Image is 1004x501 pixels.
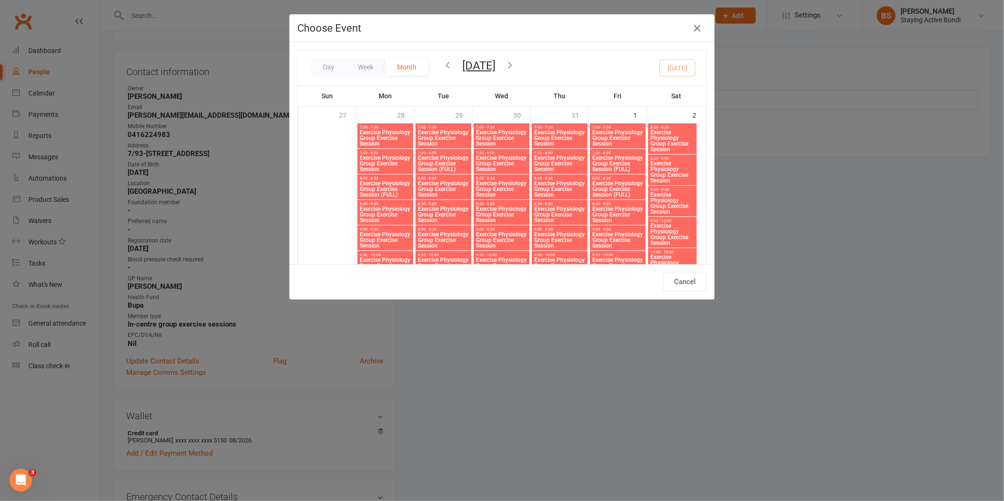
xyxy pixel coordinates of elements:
[592,227,644,232] span: 9:00 - 9:30
[339,107,356,122] div: 27
[650,223,695,246] span: Exercise Physiology Group Exercise Session
[473,86,531,106] th: Wed
[298,86,356,106] th: Sun
[592,232,644,249] span: Exercise Physiology Group Exercise Session
[359,176,411,181] span: 8:00 - 8:30
[359,181,411,198] span: Exercise Physiology Group Exercise Session (FULL)
[359,206,411,223] span: Exercise Physiology Group Exercise Session
[650,219,695,223] span: 9:30 - 10:00
[359,227,411,232] span: 9:00 - 9:30
[592,253,644,257] span: 9:30 - 10:00
[476,155,528,172] span: Exercise Physiology Group Exercise Session
[534,206,586,223] span: Exercise Physiology Group Exercise Session
[534,257,586,274] span: Exercise Physiology Group Exercise Session
[346,59,385,76] button: Week
[359,253,411,257] span: 9:30 - 10:00
[476,125,528,130] span: 7:00 - 7:30
[534,227,586,232] span: 9:00 - 9:30
[692,107,706,122] div: 2
[462,59,495,72] button: [DATE]
[592,151,644,155] span: 7:30 - 8:00
[650,125,695,130] span: 8:00 - 8:30
[592,130,644,147] span: Exercise Physiology Group Exercise Session
[650,254,695,277] span: Exercise Physiology Group Exercise Session
[534,202,586,206] span: 8:30 - 9:00
[534,181,586,198] span: Exercise Physiology Group Exercise Session
[385,59,428,76] button: Month
[359,232,411,249] span: Exercise Physiology Group Exercise Session
[397,107,414,122] div: 28
[417,181,469,198] span: Exercise Physiology Group Exercise Session
[417,125,469,130] span: 7:00 - 7:30
[359,257,411,274] span: Exercise Physiology Group Exercise Session
[534,176,586,181] span: 8:00 - 8:30
[589,86,647,106] th: Fri
[592,181,644,198] span: Exercise Physiology Group Exercise Session (FULL)
[592,155,644,172] span: Exercise Physiology Group Exercise Session (FULL)
[534,125,586,130] span: 7:00 - 7:30
[359,130,411,147] span: Exercise Physiology Group Exercise Session
[29,469,36,476] span: 3
[476,176,528,181] span: 8:00 - 8:30
[534,155,586,172] span: Exercise Physiology Group Exercise Session
[417,257,469,274] span: Exercise Physiology Group Exercise Session
[592,125,644,130] span: 7:00 - 7:30
[690,21,705,36] button: Close
[417,130,469,147] span: Exercise Physiology Group Exercise Session
[359,151,411,155] span: 7:30 - 8:00
[359,155,411,172] span: Exercise Physiology Group Exercise Session
[476,206,528,223] span: Exercise Physiology Group Exercise Session
[417,232,469,249] span: Exercise Physiology Group Exercise Session
[534,253,586,257] span: 9:30 - 10:00
[455,107,472,122] div: 29
[650,161,695,183] span: Exercise Physiology Group Exercise Session
[476,130,528,147] span: Exercise Physiology Group Exercise Session
[359,202,411,206] span: 8:30 - 9:00
[415,86,473,106] th: Tue
[650,156,695,161] span: 8:30 - 9:00
[650,130,695,152] span: Exercise Physiology Group Exercise Session
[534,130,586,147] span: Exercise Physiology Group Exercise Session
[476,232,528,249] span: Exercise Physiology Group Exercise Session
[476,202,528,206] span: 8:30 - 9:00
[417,176,469,181] span: 8:00 - 8:30
[534,232,586,249] span: Exercise Physiology Group Exercise Session
[417,206,469,223] span: Exercise Physiology Group Exercise Session
[297,22,707,34] h4: Choose Event
[592,202,644,206] span: 8:30 - 9:00
[417,202,469,206] span: 8:30 - 9:00
[417,253,469,257] span: 9:30 - 10:00
[650,188,695,192] span: 9:00 - 9:30
[9,469,32,492] iframe: Intercom live chat
[571,107,589,122] div: 31
[534,151,586,155] span: 7:30 - 8:00
[650,192,695,215] span: Exercise Physiology Group Exercise Session
[647,86,706,106] th: Sat
[663,272,707,292] button: Cancel
[650,250,695,254] span: 10:00 - 10:30
[311,59,346,76] button: Day
[592,176,644,181] span: 8:00 - 8:30
[531,86,589,106] th: Thu
[476,257,528,274] span: Exercise Physiology Group Exercise Session
[356,86,415,106] th: Mon
[633,107,647,122] div: 1
[592,206,644,223] span: Exercise Physiology Group Exercise Session
[476,181,528,198] span: Exercise Physiology Group Exercise Session
[513,107,530,122] div: 30
[417,151,469,155] span: 7:30 - 8:00
[476,227,528,232] span: 9:00 - 9:30
[476,253,528,257] span: 9:30 - 10:00
[359,125,411,130] span: 7:00 - 7:30
[417,227,469,232] span: 9:00 - 9:30
[417,155,469,172] span: Exercise Physiology Group Exercise Session (FULL)
[476,151,528,155] span: 7:30 - 8:00
[592,257,644,274] span: Exercise Physiology Group Exercise Session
